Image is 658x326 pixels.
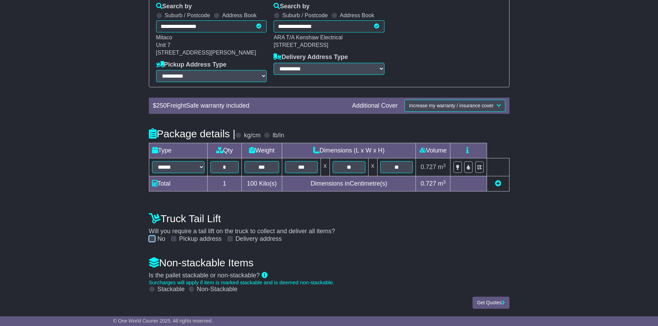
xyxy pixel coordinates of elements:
[421,180,436,187] span: 0.727
[149,272,260,279] span: Is the pallet stackable or non-stackable?
[340,12,374,19] label: Address Book
[156,3,192,10] label: Search by
[197,286,238,293] label: Non-Stackable
[443,163,446,168] sup: 3
[274,34,343,40] span: ARA T/A Kenshaw Electrical
[149,257,509,268] h4: Non-stackable Items
[145,209,513,243] div: Will you require a tail lift on the truck to collect and deliver all items?
[274,3,309,10] label: Search by
[158,235,165,243] label: No
[282,176,416,191] td: Dimensions in Centimetre(s)
[241,143,282,158] td: Weight
[207,143,241,158] td: Qty
[321,158,330,176] td: x
[150,102,349,110] div: $ FreightSafe warranty included
[282,12,328,19] label: Suburb / Postcode
[165,12,210,19] label: Suburb / Postcode
[222,12,257,19] label: Address Book
[349,102,401,110] div: Additional Cover
[404,100,505,112] button: Increase my warranty / insurance cover
[156,50,256,56] span: [STREET_ADDRESS][PERSON_NAME]
[179,235,222,243] label: Pickup address
[274,42,328,48] span: [STREET_ADDRESS]
[368,158,377,176] td: x
[416,143,450,158] td: Volume
[409,103,493,108] span: Increase my warranty / insurance cover
[156,34,172,40] span: Mitaco
[156,42,171,48] span: Unit 7
[156,61,227,69] label: Pickup Address Type
[282,143,416,158] td: Dimensions (L x W x H)
[274,53,348,61] label: Delivery Address Type
[236,235,282,243] label: Delivery address
[438,180,446,187] span: m
[207,176,241,191] td: 1
[149,128,236,139] h4: Package details |
[473,297,509,309] button: Get Quotes
[149,176,207,191] td: Total
[156,102,167,109] span: 250
[443,179,446,185] sup: 3
[113,318,213,324] span: © One World Courier 2025. All rights reserved.
[149,213,509,224] h4: Truck Tail Lift
[247,180,257,187] span: 100
[244,132,260,139] label: kg/cm
[495,180,501,187] a: Add new item
[421,164,436,170] span: 0.727
[158,286,185,293] label: Stackable
[149,279,509,286] div: Surcharges will apply if item is marked stackable and is deemed non-stackable.
[241,176,282,191] td: Kilo(s)
[149,143,207,158] td: Type
[438,164,446,170] span: m
[273,132,284,139] label: lb/in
